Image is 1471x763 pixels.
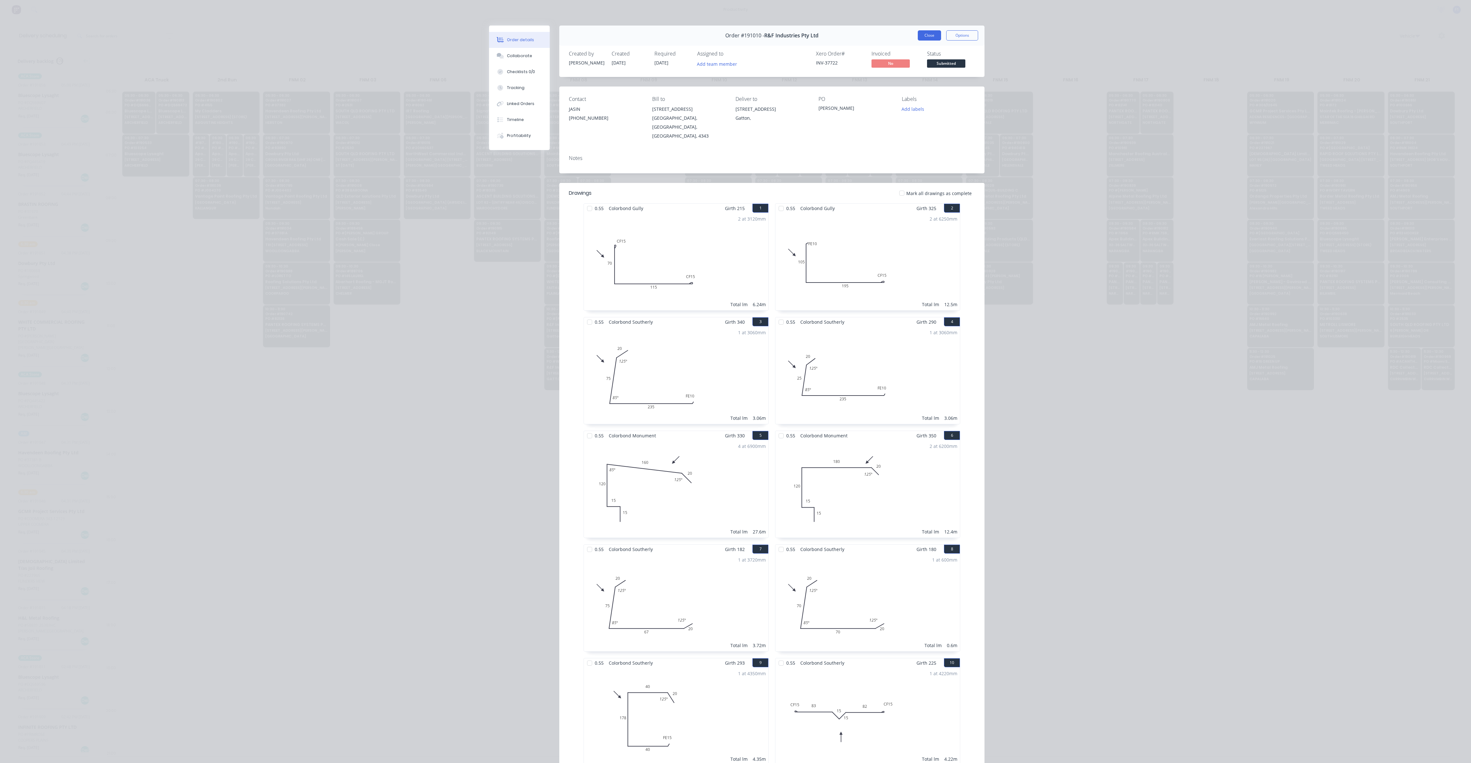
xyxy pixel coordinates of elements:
div: Order details [507,37,534,43]
div: 0CF1570CF151152 at 3120mmTotal lm6.24m [584,213,768,310]
span: 0.55 [784,204,798,213]
span: Colorbond Southerly [606,545,655,554]
div: 0151512018020125º2 at 6200mmTotal lm12.4m [775,440,960,538]
div: Total lm [730,756,748,762]
span: 0.55 [784,545,798,554]
div: Collaborate [507,53,532,59]
div: Drawings [569,189,592,197]
span: Submitted [927,59,965,67]
span: 0.55 [784,431,798,440]
div: [PERSON_NAME] [818,105,892,114]
button: Collaborate [489,48,550,64]
span: 0.55 [784,658,798,668]
span: No [871,59,910,67]
div: [STREET_ADDRESS]Gatton, [735,105,809,125]
div: 4 at 6900mm [738,443,766,449]
button: Add labels [898,105,928,113]
span: 0.55 [592,204,606,213]
div: Checklists 0/0 [507,69,535,75]
div: JASIN [569,105,642,114]
div: 2 at 6250mm [930,215,957,222]
div: Xero Order # [816,51,864,57]
div: [PHONE_NUMBER] [569,114,642,123]
div: 02075FE10235125º85º1 at 3060mmTotal lm3.06m [584,327,768,424]
span: 0.55 [784,317,798,327]
button: 5 [752,431,768,440]
span: Girth 330 [725,431,745,440]
button: Checklists 0/0 [489,64,550,80]
span: Girth 180 [917,545,936,554]
span: 0.55 [592,431,606,440]
span: Colorbond Southerly [606,658,655,668]
div: Status [927,51,975,57]
div: Assigned to [697,51,761,57]
div: 12.5m [944,301,957,308]
div: 1 at 4350mm [738,670,766,677]
div: Created by [569,51,604,57]
button: Add team member [697,59,741,68]
div: 12.4m [944,528,957,535]
div: Deliver to [735,96,809,102]
button: 3 [752,317,768,326]
span: R&F Industries Pty Ltd [764,33,818,39]
span: Girth 325 [917,204,936,213]
span: Girth 182 [725,545,745,554]
button: Order details [489,32,550,48]
span: Colorbond Southerly [606,317,655,327]
div: INV-37722 [816,59,864,66]
div: JASIN[PHONE_NUMBER] [569,105,642,125]
span: Colorbond Gully [606,204,646,213]
div: Total lm [922,756,939,762]
div: Total lm [924,642,942,649]
button: 9 [752,658,768,667]
span: Girth 293 [725,658,745,668]
button: 6 [944,431,960,440]
div: 015151201602085º125º4 at 6900mmTotal lm27.6m [584,440,768,538]
span: Order #191010 - [725,33,764,39]
span: [DATE] [654,60,668,66]
div: Total lm [730,415,748,421]
div: 0.6m [947,642,957,649]
div: Timeline [507,117,524,123]
span: 0.55 [592,658,606,668]
div: Contact [569,96,642,102]
div: Total lm [922,301,939,308]
div: Total lm [730,528,748,535]
div: Linked Orders [507,101,534,107]
div: 1 at 600mm [932,556,957,563]
div: 4.22m [944,756,957,762]
div: [STREET_ADDRESS] [735,105,809,114]
span: Colorbond Gully [798,204,837,213]
div: PO [818,96,892,102]
div: Labels [902,96,975,102]
span: 0.55 [592,545,606,554]
div: [STREET_ADDRESS][GEOGRAPHIC_DATA], [GEOGRAPHIC_DATA], [GEOGRAPHIC_DATA], 4343 [652,105,725,140]
div: 27.6m [753,528,766,535]
button: Submitted [927,59,965,69]
button: 7 [752,545,768,554]
span: Girth 225 [917,658,936,668]
div: Tracking [507,85,524,91]
div: 1 at 4220mm [930,670,957,677]
button: Add team member [694,59,741,68]
div: Total lm [922,528,939,535]
div: 1 at 3060mm [930,329,957,336]
div: 020756720125º85º125º1 at 3720mmTotal lm3.72m [584,554,768,651]
span: Colorbond Monument [606,431,659,440]
div: [GEOGRAPHIC_DATA], [GEOGRAPHIC_DATA], [GEOGRAPHIC_DATA], 4343 [652,114,725,140]
span: 0.55 [592,317,606,327]
button: 4 [944,317,960,326]
div: Total lm [922,415,939,421]
span: Mark all drawings as complete [906,190,972,197]
div: Gatton, [735,114,809,123]
div: Invoiced [871,51,919,57]
span: Colorbond Southerly [798,658,847,668]
div: 6.24m [753,301,766,308]
button: 2 [944,204,960,213]
div: Total lm [730,642,748,649]
div: 3.06m [944,415,957,421]
button: Tracking [489,80,550,96]
div: 4.35m [753,756,766,762]
button: 1 [752,204,768,213]
span: Girth 290 [917,317,936,327]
